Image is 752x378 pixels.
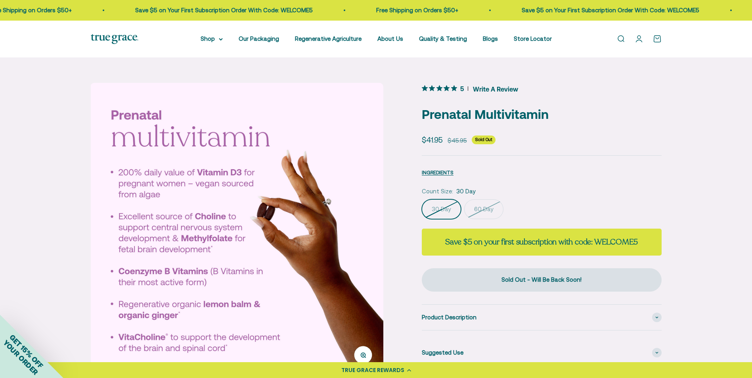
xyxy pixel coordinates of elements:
[8,333,45,370] span: GET 15% OFF
[438,275,646,284] div: Sold Out - Will Be Back Soon!
[295,35,362,42] a: Regenerative Agriculture
[422,313,476,322] span: Product Description
[448,136,467,145] compare-at-price: $45.95
[341,366,404,374] div: TRUE GRACE REWARDS
[460,84,464,92] span: 5
[422,187,453,196] legend: Count Size:
[90,83,383,376] img: - 200% daily value of Vitamin D3 for pregnant women - vegan sourced from algae - Excellent source...
[239,35,279,42] a: Our Packaging
[422,134,443,146] sale-price: $41.95
[2,338,40,376] span: YOUR ORDER
[483,35,498,42] a: Blogs
[135,6,313,15] p: Save $5 on Your First Subscription Order With Code: WELCOME5
[422,268,662,291] button: Sold Out - Will Be Back Soon!
[419,35,467,42] a: Quality & Testing
[377,35,403,42] a: About Us
[473,83,518,95] span: Write A Review
[522,6,699,15] p: Save $5 on Your First Subscription Order With Code: WELCOME5
[422,340,662,365] summary: Suggested Use
[422,83,518,95] button: 5 out 5 stars rating in total 3 reviews. Jump to reviews.
[445,237,638,247] strong: Save $5 on your first subscription with code: WELCOME5
[514,35,552,42] a: Store Locator
[201,34,223,44] summary: Shop
[376,7,458,13] a: Free Shipping on Orders $50+
[422,168,453,177] button: INGREDIENTS
[422,104,662,124] p: Prenatal Multivitamin
[422,305,662,330] summary: Product Description
[456,187,476,196] span: 30 Day
[472,136,496,144] sold-out-badge: Sold Out
[422,348,463,357] span: Suggested Use
[422,170,453,176] span: INGREDIENTS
